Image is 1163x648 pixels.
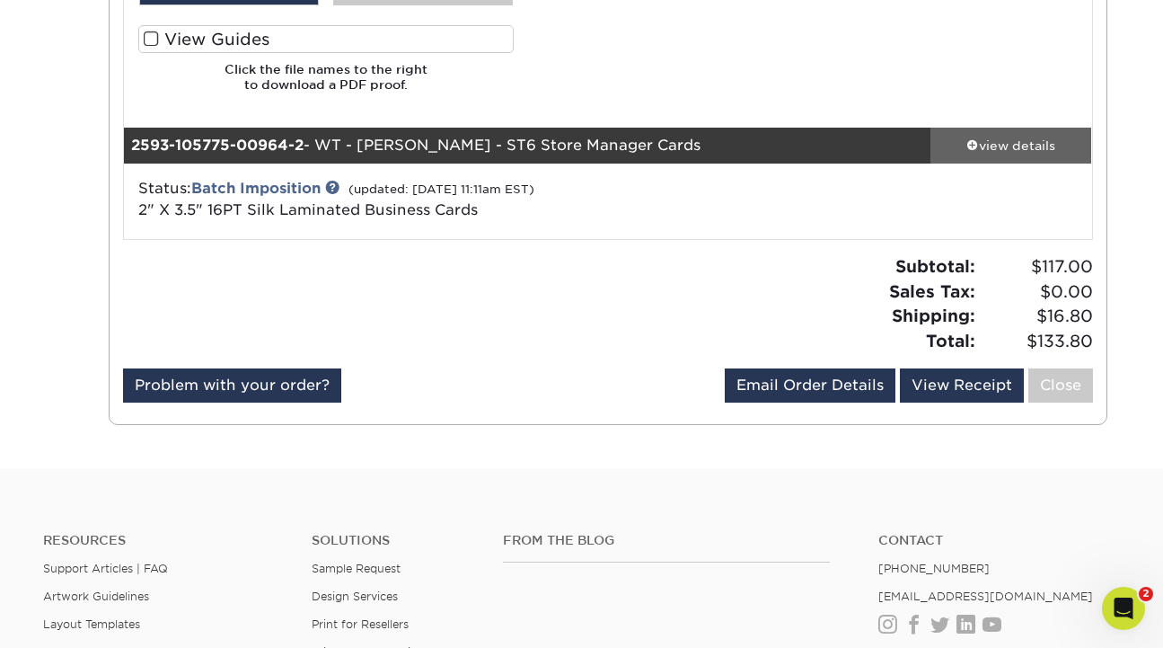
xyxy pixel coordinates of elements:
[4,593,153,642] iframe: Google Customer Reviews
[930,137,1092,155] div: view details
[124,128,930,164] div: - WT - [PERSON_NAME] - ST6 Store Manager Cards
[878,533,1120,548] a: Contact
[503,533,830,548] h4: From the Blog
[926,331,975,351] strong: Total:
[1028,368,1093,403] a: Close
[1139,587,1153,601] span: 2
[348,182,534,196] small: (updated: [DATE] 11:11am EST)
[191,180,321,197] a: Batch Imposition
[889,281,975,301] strong: Sales Tax:
[892,306,975,325] strong: Shipping:
[981,280,1093,305] span: $0.00
[125,178,769,221] div: Status:
[312,562,401,575] a: Sample Request
[895,256,975,276] strong: Subtotal:
[312,617,409,631] a: Print for Resellers
[43,533,285,548] h4: Resources
[900,368,1024,403] a: View Receipt
[878,590,1093,603] a: [EMAIL_ADDRESS][DOMAIN_NAME]
[123,368,341,403] a: Problem with your order?
[981,304,1093,329] span: $16.80
[131,137,304,154] strong: 2593-105775-00964-2
[138,201,478,218] a: 2" X 3.5" 16PT Silk Laminated Business Cards
[878,562,990,575] a: [PHONE_NUMBER]
[312,533,476,548] h4: Solutions
[138,62,514,106] h6: Click the file names to the right to download a PDF proof.
[1102,587,1145,630] iframe: Intercom live chat
[43,590,149,603] a: Artwork Guidelines
[43,562,168,575] a: Support Articles | FAQ
[930,128,1092,164] a: view details
[312,590,398,603] a: Design Services
[138,25,514,53] label: View Guides
[725,368,895,403] a: Email Order Details
[981,254,1093,280] span: $117.00
[981,329,1093,354] span: $133.80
